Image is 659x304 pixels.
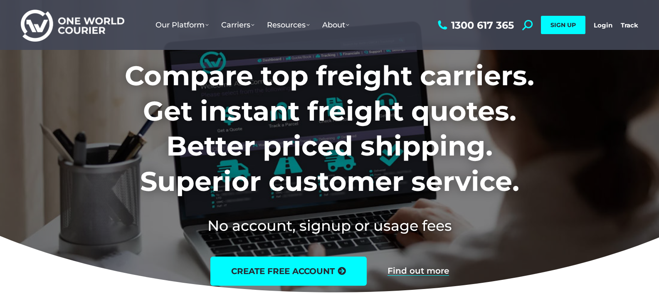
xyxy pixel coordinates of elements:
[436,20,514,30] a: 1300 617 365
[261,12,316,38] a: Resources
[267,20,310,30] span: Resources
[221,20,254,30] span: Carriers
[322,20,349,30] span: About
[550,21,576,29] span: SIGN UP
[541,16,585,34] a: SIGN UP
[210,257,367,286] a: create free account
[215,12,261,38] a: Carriers
[316,12,355,38] a: About
[21,8,124,42] img: One World Courier
[594,21,612,29] a: Login
[70,58,589,199] h1: Compare top freight carriers. Get instant freight quotes. Better priced shipping. Superior custom...
[388,267,449,276] a: Find out more
[155,20,209,30] span: Our Platform
[621,21,638,29] a: Track
[70,215,589,236] h2: No account, signup or usage fees
[149,12,215,38] a: Our Platform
